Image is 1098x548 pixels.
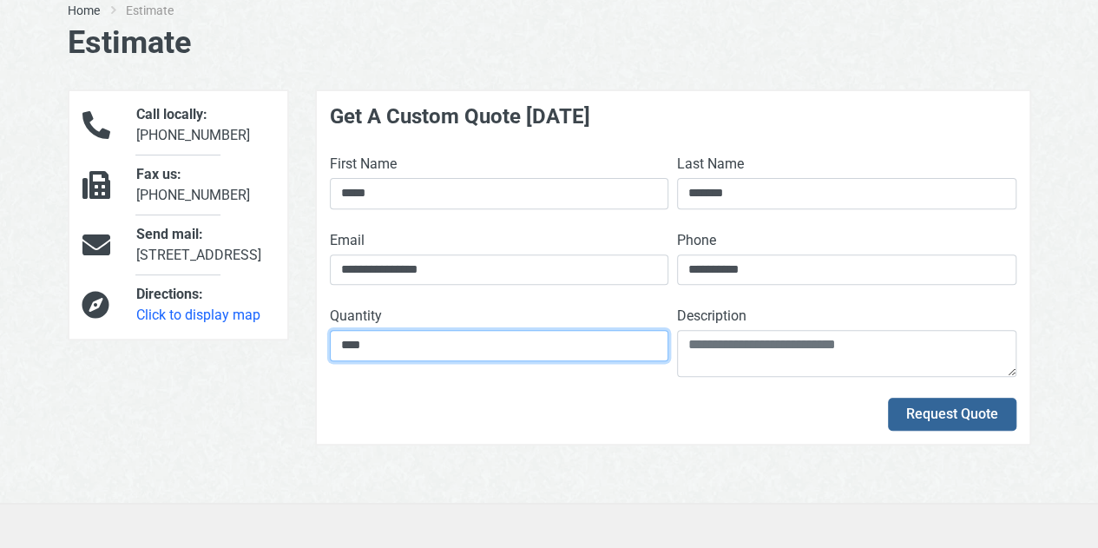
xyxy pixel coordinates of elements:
div: [PHONE_NUMBER] [123,104,286,146]
span: Call locally: [136,106,207,122]
label: Email [330,230,365,251]
label: Last Name [677,154,744,175]
label: First Name [330,154,397,175]
nav: breadcrumb [68,2,1031,19]
li: Estimate [126,2,200,19]
label: Description [677,306,746,327]
h4: Get A Custom Quote [DATE] [330,104,1016,129]
a: Click to display map [136,307,260,323]
span: Directions: [136,286,203,302]
span: Send mail: [136,226,203,242]
a: Home [68,2,100,19]
div: [STREET_ADDRESS] [123,224,286,266]
button: Request Quote [888,398,1016,431]
span: Fax us: [136,166,181,182]
label: Quantity [330,306,382,327]
label: Phone [677,230,716,251]
div: [PHONE_NUMBER] [123,164,286,206]
h1: Estimate [68,24,1031,62]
